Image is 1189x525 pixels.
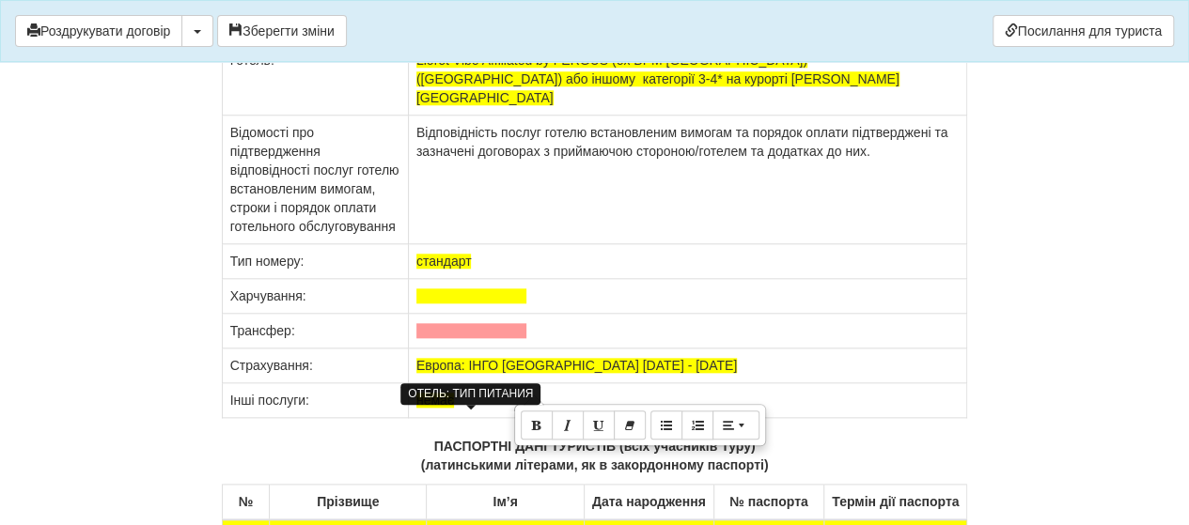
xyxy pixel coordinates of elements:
[408,116,967,244] td: Відповідність послуг готелю встановленим вимогам та порядок оплати підтверджені та зазначені дого...
[416,53,900,105] span: Lloret Vibe Affiliated by FERGUS (ex BPM [GEOGRAPHIC_DATA]) ([GEOGRAPHIC_DATA]) або іншому катего...
[217,15,347,47] button: Зберегти зміни
[416,254,472,269] span: стандарт
[650,410,682,440] button: Маркований список (CTRL+SHIFT+NUM7)
[222,485,269,520] th: №
[15,15,182,47] button: Роздрукувати договір
[712,410,759,440] button: Параграф
[584,485,713,520] th: Дата народження
[993,15,1174,47] a: Посилання для туриста
[222,244,408,279] td: Тип номеру:
[681,410,713,440] button: Нумерований список (CTRL+SHIFT+NUM8)
[222,314,408,348] td: Трансфер:
[222,116,408,244] td: Відомості про підтвердження відповідності послуг готелю встановленим вимогам, строки і порядок оп...
[222,348,408,383] td: Страхування:
[222,437,968,474] p: ПАСПОРТНІ ДАНІ ТУРИСТІВ (всіх учасників Туру) (латинськими літерами, як в закордонному паспорті)
[824,485,967,520] th: Термін дії паспорта
[400,383,540,405] div: ОТЕЛЬ: ТИП ПИТАНИЯ
[270,485,427,520] th: Прізвище
[521,410,553,440] button: Напівжирний (CTRL+B)
[222,43,408,116] td: Готель:
[614,410,646,440] button: Прибрати стилі шрифту (CTRL+\)
[583,410,615,440] button: Підкреслений (CTRL+U)
[552,410,584,440] button: Курсив (CTRL+I)
[222,279,408,314] td: Харчування:
[427,485,584,520] th: Ім’я
[713,485,823,520] th: № паспорта
[222,383,408,418] td: Інші послуги:
[416,358,737,373] span: Европа: ІНГО [GEOGRAPHIC_DATA] [DATE] - [DATE]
